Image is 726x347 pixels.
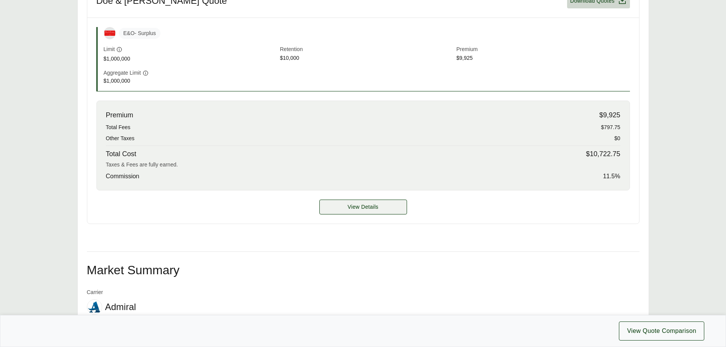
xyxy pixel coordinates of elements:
span: Total Fees [106,123,131,131]
span: View Quote Comparison [627,326,696,336]
h2: Market Summary [87,264,639,276]
span: $1,000,000 [104,77,277,85]
span: Aggregate Limit [104,69,141,77]
span: Other Taxes [106,134,135,142]
span: $9,925 [599,110,620,120]
span: $797.75 [601,123,620,131]
span: 11.5 % [603,172,620,181]
span: Limit [104,45,115,53]
button: View Quote Comparison [619,321,704,341]
img: Doe & Emuss [104,30,115,36]
span: $10,722.75 [586,149,620,159]
span: Premium [457,45,630,54]
span: Commission [106,172,139,181]
span: $10,000 [280,54,454,63]
div: Taxes & Fees are fully earned. [106,161,620,169]
span: E&O - Surplus [119,28,161,39]
span: Premium [106,110,133,120]
span: View Details [348,203,378,211]
button: View Details [319,200,407,214]
span: $9,925 [457,54,630,63]
a: Doe & Emuss Quote details [319,200,407,214]
span: Admiral [105,301,136,313]
span: Total Cost [106,149,136,159]
span: Retention [280,45,454,54]
img: Admiral [87,300,102,314]
span: Carrier [87,288,136,296]
span: $1,000,000 [104,55,277,63]
span: $0 [614,134,620,142]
